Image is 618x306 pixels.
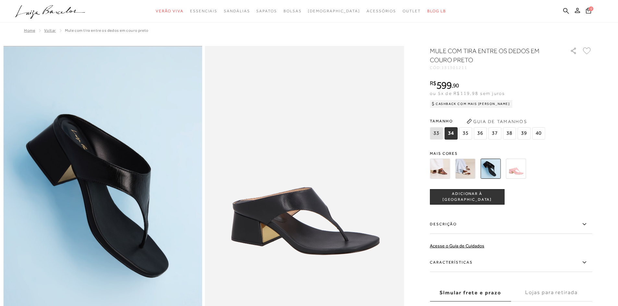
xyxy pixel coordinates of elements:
span: 36 [474,127,487,140]
span: 90 [453,82,459,89]
a: Home [24,28,35,33]
a: noSubCategoriesText [308,5,360,17]
a: Acesse o Guia de Cuidados [430,243,484,248]
span: Sapatos [256,9,277,13]
div: CÓD: [430,66,560,70]
span: 34 [444,127,457,140]
span: Essenciais [190,9,217,13]
img: MULE COM TIRA ENTRE OS DEDOS EM COURO PRETO [480,159,501,179]
span: Tamanho [430,116,547,126]
a: categoryNavScreenReaderText [156,5,184,17]
span: 38 [503,127,516,140]
span: 37 [488,127,501,140]
span: 0 [589,6,593,11]
i: , [452,83,459,88]
button: Guia de Tamanhos [464,116,529,127]
label: Simular frete e prazo [430,284,511,301]
span: ADICIONAR À [GEOGRAPHIC_DATA] [430,191,504,202]
span: Verão Viva [156,9,184,13]
span: 33 [430,127,443,140]
a: categoryNavScreenReaderText [284,5,302,17]
span: ou 5x de R$119,98 sem juros [430,91,505,96]
span: Acessórios [367,9,396,13]
span: MULE COM TIRA ENTRE OS DEDOS EM COURO PRETO [65,28,149,33]
img: MULE COM TIRA ENTRE OS DEDOS EM COURO ROSA GLACÊ [506,159,526,179]
i: R$ [430,80,436,86]
a: categoryNavScreenReaderText [367,5,396,17]
label: Lojas para retirada [511,284,592,301]
span: 131301211 [442,65,467,70]
div: Cashback com Mais [PERSON_NAME] [430,100,513,108]
button: ADICIONAR À [GEOGRAPHIC_DATA] [430,189,504,205]
button: 0 [584,7,593,16]
a: categoryNavScreenReaderText [224,5,250,17]
span: 35 [459,127,472,140]
span: 599 [436,79,452,91]
a: categoryNavScreenReaderText [403,5,421,17]
span: Mais cores [430,152,592,155]
span: 40 [532,127,545,140]
span: Outlet [403,9,421,13]
span: 39 [517,127,530,140]
h1: MULE COM TIRA ENTRE OS DEDOS EM COURO PRETO [430,46,551,64]
img: MULE COM TIRA ENTRE OS DEDOS EM COURO CAFÉ [430,159,450,179]
span: [DEMOGRAPHIC_DATA] [308,9,360,13]
a: BLOG LB [427,5,446,17]
a: categoryNavScreenReaderText [190,5,217,17]
a: categoryNavScreenReaderText [256,5,277,17]
span: BLOG LB [427,9,446,13]
span: Sandálias [224,9,250,13]
label: Características [430,253,592,272]
label: Descrição [430,215,592,234]
img: MULE COM TIRA ENTRE OS DEDOS EM COURO OFF-WHITE [455,159,475,179]
a: Voltar [44,28,56,33]
span: Bolsas [284,9,302,13]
